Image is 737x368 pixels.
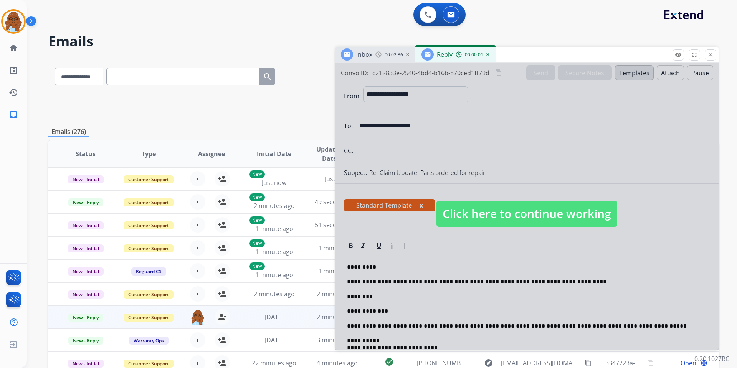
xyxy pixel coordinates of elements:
p: New [249,239,265,247]
mat-icon: person_add [218,220,227,229]
span: 1 minute ago [318,267,356,275]
mat-icon: history [9,88,18,97]
span: + [196,358,199,368]
span: New - Reply [68,337,103,345]
img: agent-avatar [190,309,205,325]
span: New - Initial [68,360,104,368]
mat-icon: person_add [218,289,227,299]
button: + [190,171,205,186]
button: + [190,217,205,233]
span: 22 minutes ago [252,359,296,367]
span: 2 minutes ago [317,290,358,298]
mat-icon: home [9,43,18,53]
span: 1 minute ago [255,271,293,279]
span: 1 minute ago [255,248,293,256]
span: Assignee [198,149,225,158]
mat-icon: person_remove [218,312,227,322]
span: New - Initial [68,244,104,252]
span: + [196,335,199,345]
p: New [249,193,265,201]
mat-icon: person_add [218,174,227,183]
p: Emails (276) [48,127,89,137]
p: 0.20.1027RC [694,354,729,363]
span: 00:00:01 [465,52,483,58]
mat-icon: content_copy [585,360,592,366]
span: New - Initial [68,267,104,276]
span: Status [76,149,96,158]
span: 4 minutes ago [317,359,358,367]
span: + [196,197,199,206]
span: Inbox [356,50,372,59]
span: 2 minutes ago [254,290,295,298]
span: 51 seconds ago [315,221,360,229]
span: Updated Date [312,145,347,163]
span: 1 minute ago [255,224,293,233]
mat-icon: person_add [218,335,227,345]
button: + [190,332,205,348]
mat-icon: search [263,72,272,81]
mat-icon: check_circle [385,357,394,366]
span: Open [681,358,696,368]
span: + [196,220,199,229]
span: New - Reply [68,198,103,206]
span: Customer Support [124,360,174,368]
span: + [196,174,199,183]
span: 49 seconds ago [315,198,360,206]
img: avatar [3,11,24,32]
span: [DATE] [264,313,284,321]
button: + [190,240,205,256]
span: Just now [262,178,286,187]
span: New - Reply [68,314,103,322]
span: 00:02:36 [385,52,403,58]
span: [PHONE_NUMBER]. Invoice [416,359,493,367]
span: Just now [325,175,349,183]
span: 3347723a-467b-43d8-9a97-e63200fb4eed [605,359,724,367]
span: New - Initial [68,221,104,229]
mat-icon: fullscreen [691,51,698,58]
mat-icon: close [707,51,714,58]
span: [DATE] [264,336,284,344]
button: + [190,263,205,279]
span: + [196,243,199,252]
span: + [196,289,199,299]
span: [EMAIL_ADDRESS][DOMAIN_NAME] [501,358,580,368]
span: Customer Support [124,175,174,183]
mat-icon: explore [484,358,493,368]
span: 3 minutes ago [317,336,358,344]
span: Customer Support [124,221,174,229]
p: New [249,170,265,178]
button: + [190,286,205,302]
mat-icon: content_copy [647,360,654,366]
span: Customer Support [124,290,174,299]
mat-icon: person_add [218,266,227,276]
span: New - Initial [68,290,104,299]
span: Customer Support [124,198,174,206]
mat-icon: inbox [9,110,18,119]
span: Customer Support [124,314,174,322]
span: Warranty Ops [129,337,169,345]
span: New - Initial [68,175,104,183]
span: Click here to continue working [436,201,617,227]
button: + [190,194,205,210]
span: + [196,266,199,276]
span: Initial Date [257,149,291,158]
mat-icon: remove_red_eye [675,51,682,58]
span: 1 minute ago [318,244,356,252]
span: Type [142,149,156,158]
span: Reply [437,50,453,59]
mat-icon: person_add [218,197,227,206]
p: New [249,216,265,224]
span: 2 minutes ago [317,313,358,321]
mat-icon: person_add [218,243,227,252]
mat-icon: list_alt [9,66,18,75]
mat-icon: person_add [218,358,227,368]
span: Reguard CS [131,267,166,276]
span: Customer Support [124,244,174,252]
p: New [249,262,265,270]
span: 2 minutes ago [254,201,295,210]
h2: Emails [48,34,719,49]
